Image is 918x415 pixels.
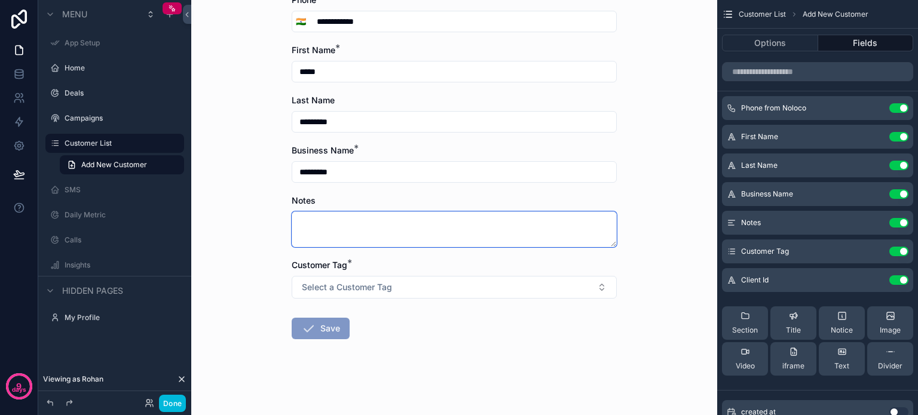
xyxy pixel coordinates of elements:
button: Title [770,306,816,340]
label: Daily Metric [65,210,177,220]
span: Select a Customer Tag [302,281,392,293]
span: Last Name [741,161,778,170]
span: Title [786,325,801,335]
span: Business Name [292,145,354,155]
span: Notice [831,325,853,335]
button: Image [867,306,913,340]
span: Client Id [741,275,769,285]
span: First Name [741,132,778,142]
span: Add New Customer [803,10,868,19]
label: Insights [65,260,177,270]
span: First Name [292,45,335,55]
label: Calls [65,235,177,245]
span: Section [732,325,758,335]
button: Section [722,306,768,340]
button: Text [819,342,865,376]
span: 🇮🇳 [296,16,306,27]
a: Add New Customer [60,155,184,174]
span: Business Name [741,189,793,199]
span: iframe [782,361,804,371]
span: Text [834,361,849,371]
button: Fields [818,35,914,51]
button: Select Button [292,11,310,32]
label: Home [65,63,177,73]
button: Video [722,342,768,376]
span: Viewing as Rohan [43,374,103,384]
span: Notes [741,218,761,228]
p: days [12,385,26,395]
label: Deals [65,88,177,98]
span: Customer List [739,10,786,19]
label: App Setup [65,38,177,48]
label: Campaigns [65,113,177,123]
span: Phone from Noloco [741,103,806,113]
span: Hidden pages [62,285,123,297]
span: Customer Tag [292,260,347,270]
span: Customer Tag [741,247,789,256]
span: Video [736,361,755,371]
button: Notice [819,306,865,340]
button: Select Button [292,276,617,299]
span: Last Name [292,95,335,105]
span: Add New Customer [81,160,147,170]
span: Notes [292,195,316,205]
button: iframe [770,342,816,376]
button: Divider [867,342,913,376]
label: SMS [65,185,177,195]
span: Image [880,325,901,335]
button: Done [159,395,186,412]
label: Customer List [65,139,177,148]
label: My Profile [65,313,177,322]
span: Menu [62,8,87,20]
p: 9 [16,380,22,392]
span: Divider [878,361,902,371]
button: Options [722,35,818,51]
